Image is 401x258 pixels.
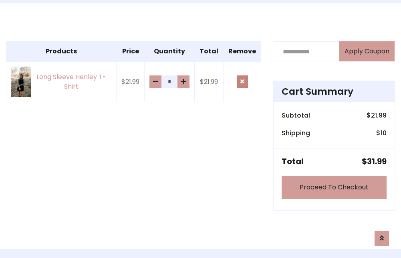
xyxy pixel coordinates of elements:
span: 21.99 [371,111,387,120]
a: Long Sleeve Henley T-Shirt [11,67,111,97]
h6: Shipping [282,129,310,137]
h6: $ [367,112,387,119]
td: $21.99 [117,61,145,102]
th: Products [6,42,117,62]
span: 31.99 [367,156,387,167]
th: Quantity [145,42,195,62]
h6: $ [376,129,387,137]
h5: $ [362,156,387,166]
th: Remove [224,42,261,62]
h5: Total [282,156,304,166]
span: 10 [381,128,387,138]
th: Total [195,42,224,62]
button: Apply Coupon [339,41,395,61]
td: $21.99 [195,61,224,102]
th: Price [117,42,145,62]
h4: Cart Summary [282,86,387,97]
a: Proceed To Checkout [282,176,387,199]
h6: Subtotal [282,112,310,119]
